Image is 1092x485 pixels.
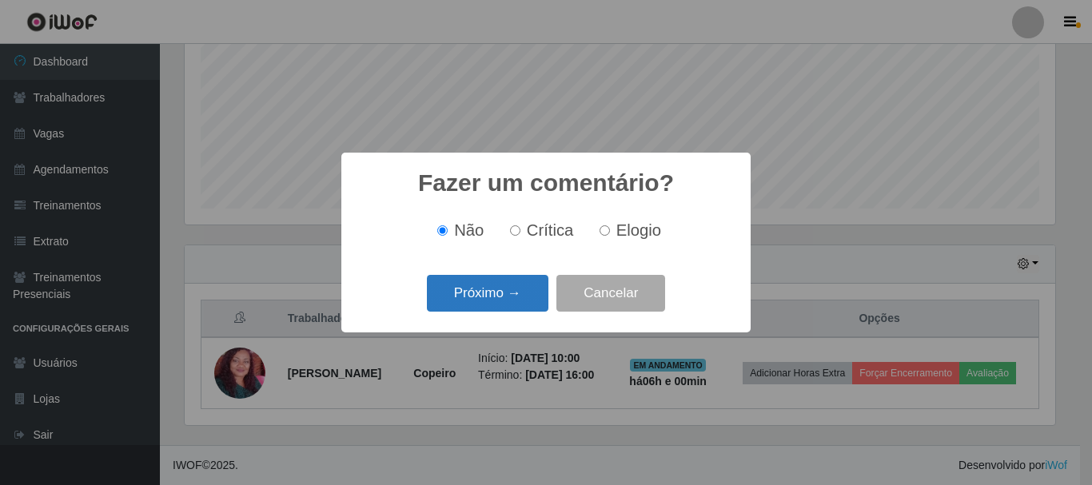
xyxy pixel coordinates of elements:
button: Cancelar [556,275,665,312]
input: Crítica [510,225,520,236]
button: Próximo → [427,275,548,312]
span: Elogio [616,221,661,239]
span: Crítica [527,221,574,239]
h2: Fazer um comentário? [418,169,674,197]
input: Não [437,225,448,236]
span: Não [454,221,484,239]
input: Elogio [600,225,610,236]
